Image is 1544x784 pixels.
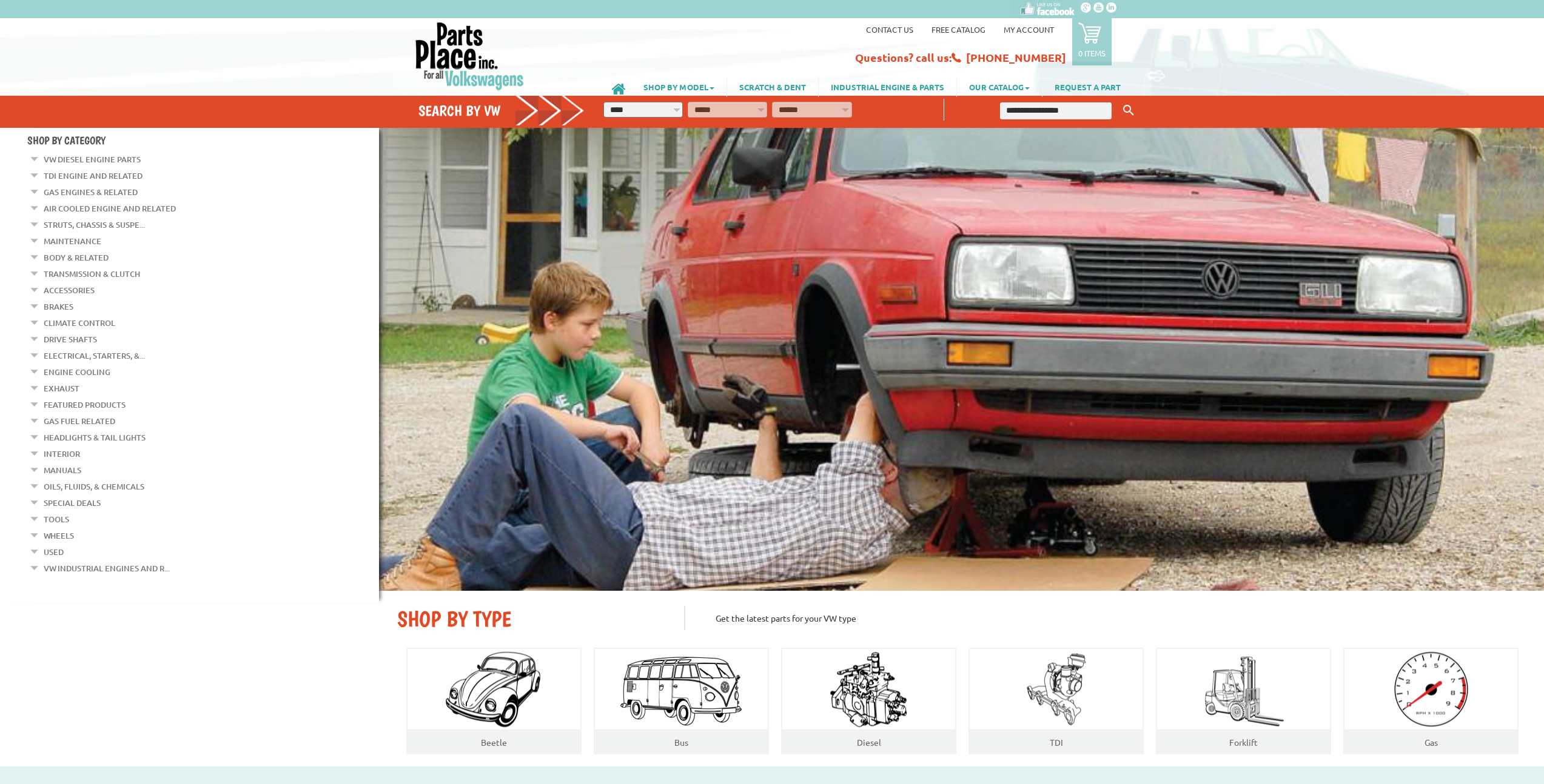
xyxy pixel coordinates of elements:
a: Engine Cooling [44,364,110,380]
p: Get the latest parts for your VW type [684,606,1526,630]
a: TDI [1050,737,1063,748]
img: Gas [1382,648,1480,730]
a: Oils, Fluids, & Chemicals [44,479,144,494]
img: TDI [1017,648,1096,730]
a: 0 items [1072,18,1112,65]
a: VW Diesel Engine Parts [44,151,141,167]
a: Body & Related [44,250,109,265]
a: Manuals [44,462,81,478]
a: Air Cooled Engine and Related [44,201,176,216]
img: Beatle [433,648,555,730]
a: SCRATCH & DENT [727,76,818,97]
img: Diesel [825,648,913,730]
a: Exhaust [44,380,79,396]
a: Accessories [44,282,95,298]
a: SHOP BY MODEL [631,76,727,97]
a: Struts, Chassis & Suspe... [44,217,145,233]
a: Diesel [857,737,881,748]
img: Parts Place Inc! [414,21,525,91]
a: Electrical, Starters, &... [44,348,145,364]
a: Headlights & Tail Lights [44,430,146,445]
p: 0 items [1078,48,1106,58]
a: OUR CATALOG [957,76,1042,97]
a: Wheels [44,528,74,543]
a: TDI Engine and Related [44,168,143,184]
a: Climate Control [44,315,115,331]
a: Forklift [1229,737,1258,748]
a: Brakes [44,299,73,314]
a: Gas Engines & Related [44,184,138,200]
a: Special Deals [44,495,101,511]
a: Featured Products [44,397,126,413]
a: REQUEST A PART [1042,76,1133,97]
a: Free Catalog [931,24,985,35]
a: Drive Shafts [44,331,97,347]
img: Bus [617,651,746,728]
a: Gas Fuel Related [44,413,115,429]
a: VW Industrial Engines and R... [44,560,170,576]
a: My Account [1004,24,1054,35]
a: Bus [674,737,688,748]
img: Forklift [1201,648,1286,730]
a: Contact us [866,24,913,35]
a: Used [44,544,64,560]
button: Keyword Search [1119,101,1138,121]
a: Interior [44,446,80,462]
h4: Shop By Category [27,134,379,147]
a: Transmission & Clutch [44,266,140,282]
a: Maintenance [44,233,101,249]
h2: SHOP BY TYPE [397,606,666,632]
img: First slide [900x500] [379,128,1544,591]
a: Tools [44,511,69,527]
a: Gas [1425,737,1438,748]
a: Beetle [481,737,507,748]
a: INDUSTRIAL ENGINE & PARTS [819,76,956,97]
h4: Search by VW [418,102,585,119]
